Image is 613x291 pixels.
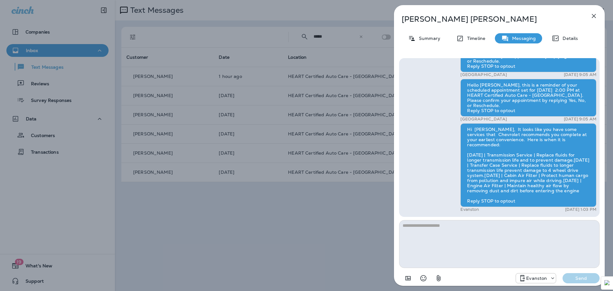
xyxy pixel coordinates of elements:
[460,79,596,117] div: Hello [PERSON_NAME], this is a reminder of your scheduled appointment set for [DATE] 2:00 PM at H...
[416,36,440,41] p: Summary
[464,36,485,41] p: Timeline
[460,117,507,122] p: [GEOGRAPHIC_DATA]
[516,274,556,282] div: +1 (847) 892-1225
[460,72,507,77] p: [GEOGRAPHIC_DATA]
[564,72,596,77] p: [DATE] 9:05 AM
[526,276,547,281] p: Evanston
[565,207,596,212] p: [DATE] 1:03 PM
[417,272,430,285] button: Select an emoji
[402,272,414,285] button: Add in a premade template
[564,117,596,122] p: [DATE] 9:05 AM
[460,123,596,207] div: Hi [PERSON_NAME], It looks like you have some services that Chevrolet recommends you complete at ...
[559,36,578,41] p: Details
[402,15,576,24] p: [PERSON_NAME] [PERSON_NAME]
[509,36,536,41] p: Messaging
[460,207,479,212] p: Evanston
[604,280,610,286] img: Detect Auto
